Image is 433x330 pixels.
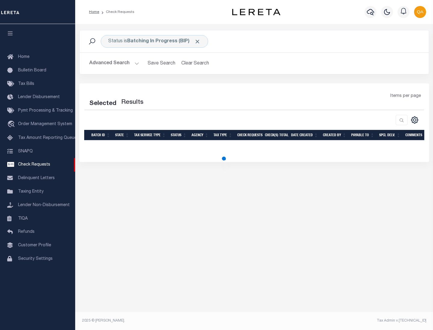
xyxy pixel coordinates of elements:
[377,130,403,140] th: Spcl Delv.
[99,9,134,15] li: Check Requests
[127,39,201,44] b: Batching In Progress (BIP)
[18,176,55,180] span: Delinquent Letters
[18,203,70,207] span: Lender Non-Disbursement
[144,58,179,69] button: Save Search
[349,130,377,140] th: Payable To
[390,93,421,100] span: Items per page
[18,68,46,73] span: Bulletin Board
[89,99,116,109] div: Selected
[18,122,72,126] span: Order Management System
[18,257,53,261] span: Security Settings
[18,149,33,153] span: SNAPQ
[18,55,29,59] span: Home
[78,318,254,323] div: 2025 © [PERSON_NAME].
[211,130,235,140] th: Tax Type
[18,230,35,234] span: Refunds
[235,130,263,140] th: Check Requests
[414,6,426,18] img: svg+xml;base64,PHN2ZyB4bWxucz0iaHR0cDovL3d3dy53My5vcmcvMjAwMC9zdmciIHBvaW50ZXItZXZlbnRzPSJub25lIi...
[113,130,132,140] th: State
[7,121,17,128] i: travel_explore
[194,38,201,45] span: Click to Remove
[179,58,212,69] button: Clear Search
[18,82,34,86] span: Tax Bills
[232,9,280,15] img: logo-dark.svg
[321,130,349,140] th: Created By
[132,130,168,140] th: Tax Service Type
[101,35,208,48] div: Click to Edit
[168,130,189,140] th: Status
[403,130,430,140] th: Comments
[18,216,28,220] span: TIQA
[18,109,73,113] span: Pymt Processing & Tracking
[89,130,113,140] th: Batch Id
[289,130,321,140] th: Date Created
[121,98,143,107] label: Results
[18,95,60,99] span: Lender Disbursement
[18,243,51,247] span: Customer Profile
[18,136,77,140] span: Tax Amount Reporting Queue
[263,130,289,140] th: Check(s) Total
[259,318,426,323] div: Tax Admin v.[TECHNICAL_ID]
[18,163,50,167] span: Check Requests
[89,58,139,69] button: Advanced Search
[18,190,44,194] span: Taxing Entity
[89,10,99,14] a: Home
[189,130,211,140] th: Agency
